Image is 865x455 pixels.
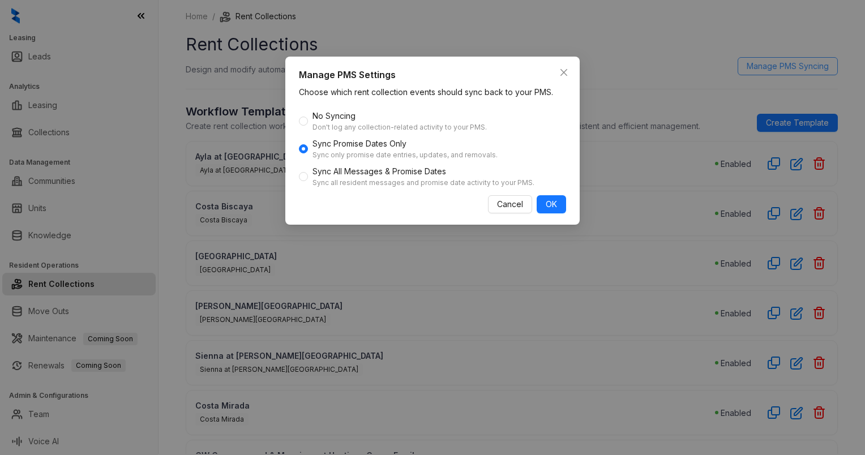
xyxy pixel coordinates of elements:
button: OK [537,195,566,213]
span: close [559,68,568,77]
span: Cancel [497,198,523,211]
p: Choose which rent collection events should sync back to your PMS. [299,86,566,98]
span: No Syncing [308,110,491,133]
span: OK [546,198,557,211]
div: Manage PMS Settings [299,68,566,81]
span: Sync All Messages & Promise Dates [308,165,539,188]
p: Don't log any collection-related activity to your PMS. [312,122,487,133]
p: Sync all resident messages and promise date activity to your PMS. [312,178,534,188]
span: Sync Promise Dates Only [308,138,502,161]
p: Sync only promise date entries, updates, and removals. [312,150,498,161]
button: Cancel [488,195,532,213]
button: Close [555,63,573,81]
